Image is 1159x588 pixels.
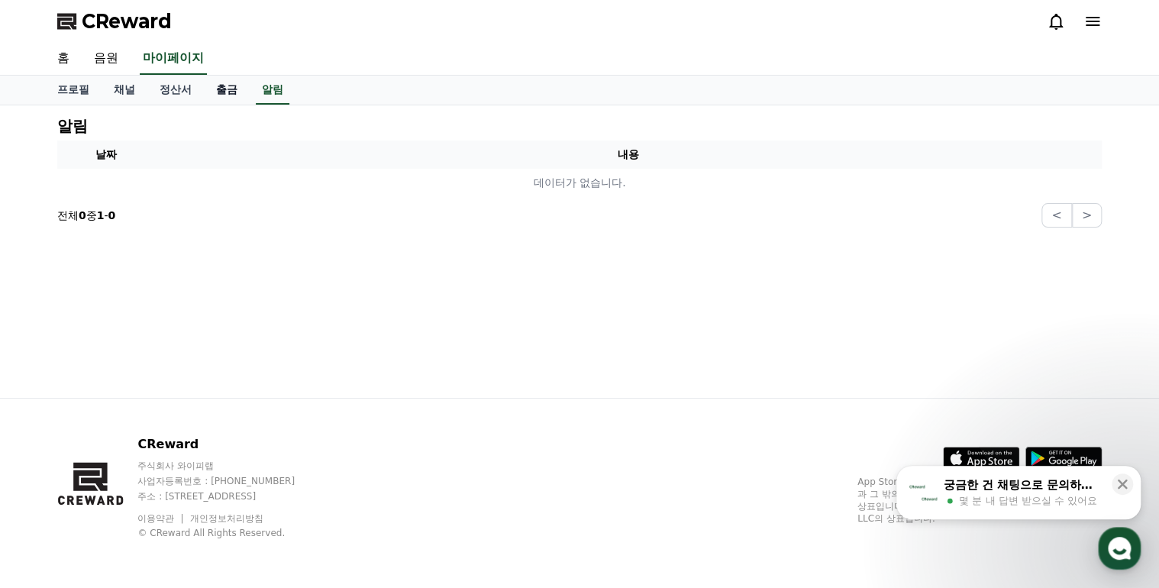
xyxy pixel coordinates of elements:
span: 설정 [236,484,254,496]
button: > [1072,203,1102,228]
a: 이용약관 [137,513,186,524]
a: 알림 [256,76,289,105]
a: 대화 [101,461,197,499]
strong: 0 [108,209,116,221]
span: CReward [82,9,172,34]
span: 홈 [48,484,57,496]
a: CReward [57,9,172,34]
p: © CReward All Rights Reserved. [137,527,324,539]
strong: 1 [97,209,105,221]
h4: 알림 [57,118,88,134]
p: 사업자등록번호 : [PHONE_NUMBER] [137,475,324,487]
a: 개인정보처리방침 [190,513,263,524]
p: 전체 중 - [57,208,115,223]
a: 홈 [45,43,82,75]
a: 채널 [102,76,147,105]
button: < [1041,203,1071,228]
a: 프로필 [45,76,102,105]
a: 홈 [5,461,101,499]
p: 주식회사 와이피랩 [137,460,324,472]
th: 내용 [155,141,1102,169]
strong: 0 [79,209,86,221]
a: 마이페이지 [140,43,207,75]
p: CReward [137,435,324,454]
a: 정산서 [147,76,204,105]
th: 날짜 [57,141,155,169]
a: 음원 [82,43,131,75]
p: App Store, iCloud, iCloud Drive 및 iTunes Store는 미국과 그 밖의 나라 및 지역에서 등록된 Apple Inc.의 서비스 상표입니다. Goo... [857,476,1102,525]
a: 출금 [204,76,250,105]
p: 데이터가 없습니다. [63,175,1096,191]
p: 주소 : [STREET_ADDRESS] [137,490,324,502]
a: 설정 [197,461,293,499]
span: 대화 [140,485,158,497]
